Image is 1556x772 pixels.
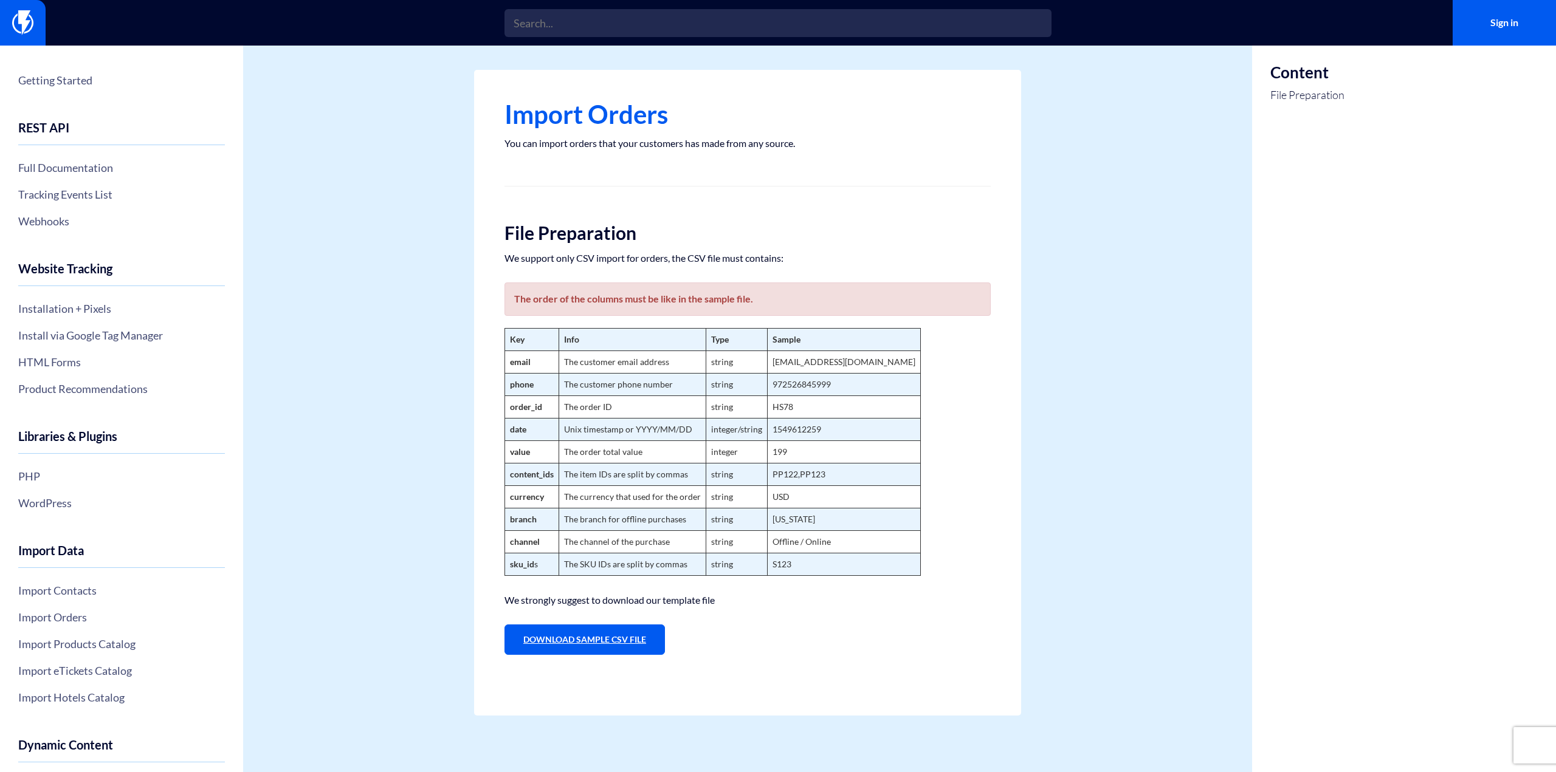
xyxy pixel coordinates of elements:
[18,738,225,762] h4: Dynamic Content
[706,553,768,576] td: string
[768,374,921,396] td: 972526845999
[559,351,706,374] td: The customer email address
[18,687,225,708] a: Import Hotels Catalog
[18,607,225,627] a: Import Orders
[559,508,706,531] td: The branch for offline purchases
[510,334,525,344] strong: Key
[559,441,706,463] td: The order total value
[510,424,526,434] strong: date
[706,508,768,531] td: string
[559,396,706,418] td: The order ID
[18,157,225,178] a: Full Documentation
[559,418,706,441] td: Unix timestamp or YYYY/MM/DD
[768,441,921,463] td: 199
[510,536,540,547] strong: channel
[510,401,542,412] strong: order_id
[504,594,991,606] p: We strongly suggest to download our template file
[559,374,706,396] td: The customer phone number
[18,352,225,372] a: HTML Forms
[706,374,768,396] td: string
[559,463,706,486] td: The item IDs are split by commas
[18,211,225,231] a: Webhooks
[706,531,768,553] td: string
[18,634,225,654] a: Import Products Catalog
[510,491,544,502] strong: currency
[18,493,225,513] a: WordPress
[18,660,225,681] a: Import eTickets Catalog
[18,121,225,145] h4: REST API
[510,446,530,457] strong: value
[18,466,225,487] a: PHP
[559,486,706,508] td: The currency that used for the order
[706,418,768,441] td: integer/string
[510,379,534,389] strong: phone
[773,334,800,344] strong: Sample
[706,486,768,508] td: string
[510,514,537,524] strong: branch
[510,469,554,479] strong: content_ids
[768,463,921,486] td: PP122,PP123
[18,378,225,399] a: Product Recommendations
[706,463,768,486] td: string
[18,429,225,454] h4: Libraries & Plugins
[504,223,991,243] h2: File Preparation
[514,293,753,304] b: The order of the columns must be like in the sample file.
[18,298,225,319] a: Installation + Pixels
[559,531,706,553] td: The channel of the purchase
[18,70,225,91] a: Getting Started
[711,334,729,344] strong: Type
[706,396,768,418] td: string
[768,396,921,418] td: HS78
[510,559,534,569] strong: sku_id
[1270,87,1344,103] a: File Preparation
[1270,64,1344,81] h3: Content
[559,553,706,576] td: The SKU IDs are split by commas
[768,486,921,508] td: USD
[768,508,921,531] td: [US_STATE]
[504,9,1052,37] input: Search...
[18,262,225,286] h4: Website Tracking
[18,325,225,346] a: Install via Google Tag Manager
[768,418,921,441] td: 1549612259
[505,553,559,576] td: s
[564,334,579,344] strong: Info
[504,137,991,149] p: You can import orders that your customers has made from any source.
[706,441,768,463] td: integer
[504,252,991,264] p: We support only CSV import for orders, the CSV file must contains:
[768,351,921,374] td: [EMAIL_ADDRESS][DOMAIN_NAME]
[504,100,991,128] h1: Import Orders
[768,553,921,576] td: S123
[18,580,225,601] a: Import Contacts
[18,544,225,568] h4: Import Data
[510,357,531,367] strong: email
[768,531,921,553] td: Offline / Online
[504,624,665,655] a: Download Sample CSV File
[18,184,225,205] a: Tracking Events List
[706,351,768,374] td: string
